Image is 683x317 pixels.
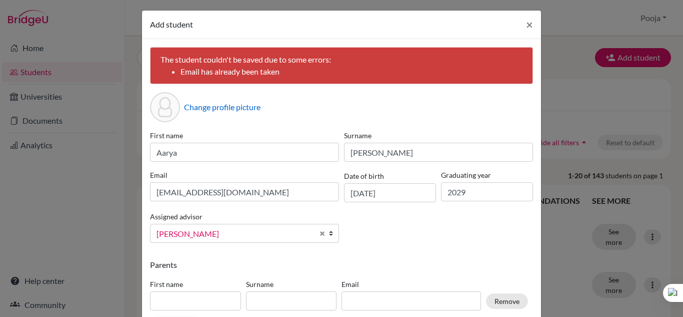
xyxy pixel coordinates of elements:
[344,183,436,202] input: dd/mm/yyyy
[150,47,533,84] div: The student couldn't be saved due to some errors:
[156,227,313,240] span: [PERSON_NAME]
[344,130,533,141] label: Surname
[150,92,180,122] div: Profile picture
[341,279,481,289] label: Email
[150,259,533,271] p: Parents
[150,130,339,141] label: First name
[180,66,522,78] li: Email has already been taken
[150,170,339,180] label: Email
[526,17,533,32] span: ×
[441,170,533,180] label: Graduating year
[344,171,384,181] label: Date of birth
[246,279,337,289] label: Surname
[150,211,202,222] label: Assigned advisor
[150,279,241,289] label: First name
[486,293,528,309] button: Remove
[518,11,541,39] button: Close
[150,20,193,29] span: Add student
